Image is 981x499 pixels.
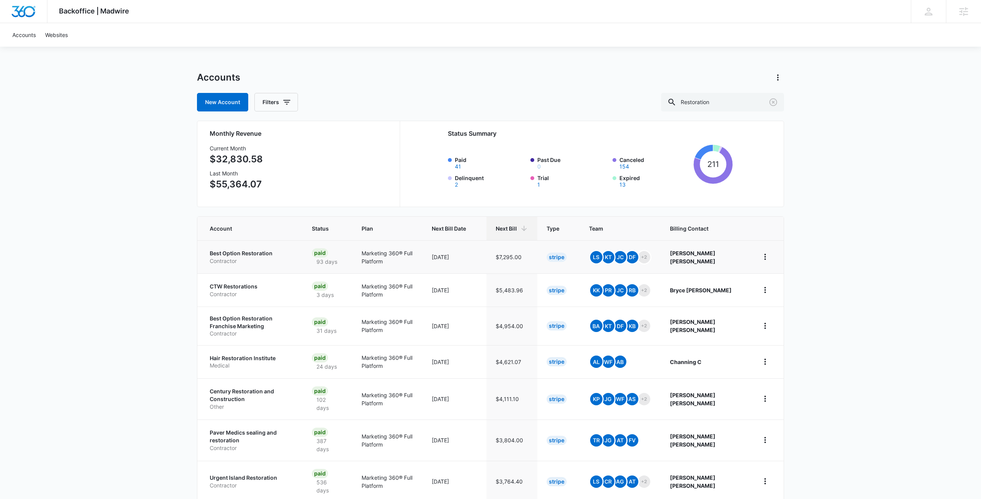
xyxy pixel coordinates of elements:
span: +2 [638,475,650,488]
strong: Channing C [670,359,702,365]
span: Team [589,224,640,233]
p: Other [210,403,293,411]
p: Marketing 360® Full Platform [362,432,413,448]
p: 3 days [312,291,338,299]
p: Best Option Restoration [210,249,293,257]
div: Stripe [547,477,567,486]
span: FV [626,434,638,447]
p: Marketing 360® Full Platform [362,282,413,298]
div: Paid [312,248,328,258]
span: +2 [638,284,650,297]
span: Plan [362,224,413,233]
div: Paid [312,353,328,362]
span: JG [602,393,614,405]
button: Delinquent [455,182,458,187]
button: Canceled [619,164,629,169]
div: Paid [312,428,328,437]
div: Paid [312,469,328,478]
span: JC [614,251,626,263]
p: Marketing 360® Full Platform [362,249,413,265]
td: $4,954.00 [486,307,537,345]
p: 102 days [312,396,343,412]
a: Century Restoration and ConstructionOther [210,388,293,410]
p: $32,830.58 [210,152,263,166]
a: CTW RestorationsContractor [210,283,293,298]
p: Paver Medics sealing and restoration [210,429,293,444]
button: Clear [767,96,779,108]
p: Contractor [210,482,293,489]
span: Status [312,224,332,233]
span: TR [590,434,602,447]
a: Websites [40,23,72,47]
h2: Monthly Revenue [210,129,390,138]
label: Paid [455,156,526,169]
h2: Status Summary [448,129,733,138]
p: Urgent Island Restoration [210,474,293,482]
p: Century Restoration and Construction [210,388,293,403]
td: [DATE] [422,420,486,461]
button: home [759,320,771,332]
span: KP [590,393,602,405]
div: Stripe [547,357,567,366]
p: Hair Restoration Institute [210,354,293,362]
label: Expired [619,174,690,187]
p: Marketing 360® Full Platform [362,354,413,370]
div: Paid [312,386,328,396]
span: AG [614,475,626,488]
label: Delinquent [455,174,526,187]
p: 536 days [312,478,343,494]
label: Trial [537,174,608,187]
p: 387 days [312,437,343,453]
p: 93 days [312,258,342,266]
span: +2 [638,393,650,405]
p: Medical [210,362,293,369]
p: Marketing 360® Full Platform [362,391,413,407]
span: WF [614,393,626,405]
strong: [PERSON_NAME] [PERSON_NAME] [670,319,715,333]
p: Marketing 360® Full Platform [362,318,413,334]
td: [DATE] [422,345,486,378]
a: New Account [197,93,248,111]
td: [DATE] [422,240,486,273]
div: Stripe [547,394,567,404]
strong: [PERSON_NAME] [PERSON_NAME] [670,474,715,489]
span: Billing Contact [670,224,740,233]
button: Expired [619,182,626,187]
p: Contractor [210,330,293,337]
p: Best Option Restoration Franchise Marketing [210,315,293,330]
td: $7,295.00 [486,240,537,273]
button: Paid [455,164,461,169]
span: Type [547,224,559,233]
h3: Last Month [210,169,263,177]
strong: [PERSON_NAME] [PERSON_NAME] [670,392,715,406]
div: Stripe [547,253,567,262]
span: DF [614,320,626,332]
span: KB [626,320,638,332]
strong: Bryce [PERSON_NAME] [670,287,732,293]
div: Stripe [547,436,567,445]
a: Hair Restoration InstituteMedical [210,354,293,369]
span: Next Bill Date [432,224,466,233]
span: RB [626,284,638,297]
td: $3,804.00 [486,420,537,461]
a: Urgent Island RestorationContractor [210,474,293,489]
p: Marketing 360® Full Platform [362,474,413,490]
span: Backoffice | Madwire [59,7,129,15]
h3: Current Month [210,144,263,152]
span: KK [590,284,602,297]
span: CR [602,475,614,488]
td: [DATE] [422,273,486,307]
button: home [759,393,771,405]
div: Stripe [547,321,567,330]
strong: [PERSON_NAME] [PERSON_NAME] [670,250,715,265]
button: Filters [254,93,298,111]
span: Account [210,224,282,233]
p: Contractor [210,257,293,265]
span: AL [590,356,602,368]
label: Past Due [537,156,608,169]
div: Paid [312,317,328,327]
div: Paid [312,282,328,291]
span: KT [602,251,614,263]
p: 31 days [312,327,341,335]
span: PR [602,284,614,297]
